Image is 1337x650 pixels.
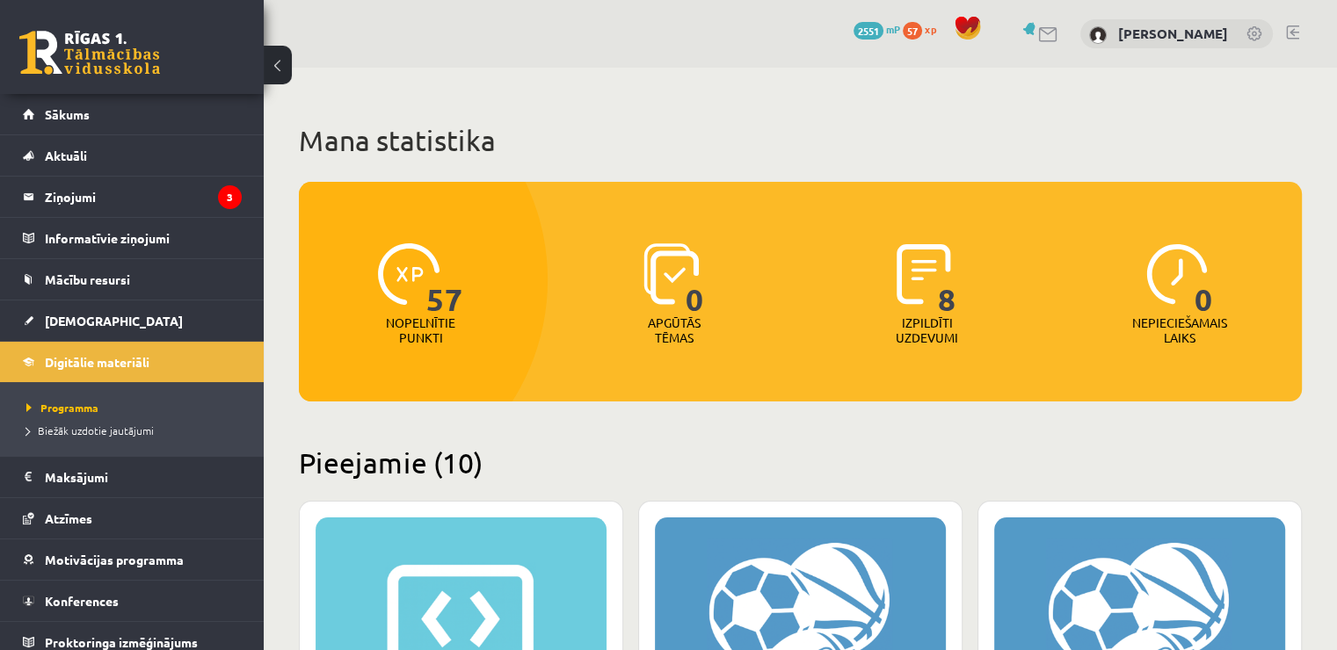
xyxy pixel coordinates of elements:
[686,243,704,315] span: 0
[23,457,242,497] a: Maksājumi
[26,422,246,438] a: Biežāk uzdotie jautājumi
[218,185,242,209] i: 3
[1132,315,1227,345] p: Nepieciešamais laiks
[925,22,936,36] span: xp
[26,423,154,437] span: Biežāk uzdotie jautājumi
[23,300,242,341] a: [DEMOGRAPHIC_DATA]
[45,218,242,258] legend: Informatīvie ziņojumi
[26,401,98,415] span: Programma
[23,498,242,538] a: Atzīmes
[426,243,463,315] span: 57
[23,135,242,176] a: Aktuāli
[643,243,699,305] img: icon-learned-topics-4a711ccc23c960034f471b6e78daf4a3bad4a20eaf4de84257b87e66633f6470.svg
[903,22,945,36] a: 57 xp
[45,148,87,163] span: Aktuāli
[26,400,246,415] a: Programma
[386,315,455,345] p: Nopelnītie punkti
[45,354,149,370] span: Digitālie materiāli
[903,22,922,40] span: 57
[45,106,90,122] span: Sākums
[378,243,440,305] img: icon-xp-0682a9bc20223a9ccc6f5883a126b849a74cddfe5390d2b41b4391c66f2066e7.svg
[45,313,183,329] span: [DEMOGRAPHIC_DATA]
[854,22,900,36] a: 2551 mP
[23,539,242,580] a: Motivācijas programma
[23,581,242,621] a: Konferences
[640,315,708,345] p: Apgūtās tēmas
[854,22,883,40] span: 2551
[45,593,119,609] span: Konferences
[23,259,242,300] a: Mācību resursi
[23,177,242,217] a: Ziņojumi3
[45,634,198,650] span: Proktoringa izmēģinājums
[45,510,92,526] span: Atzīmes
[1146,243,1208,305] img: icon-clock-7be60019b62300814b6bd22b8e044499b485619524d84068768e800edab66f18.svg
[45,177,242,217] legend: Ziņojumi
[1195,243,1213,315] span: 0
[23,218,242,258] a: Informatīvie ziņojumi
[45,457,242,497] legend: Maksājumi
[1118,25,1228,42] a: [PERSON_NAME]
[897,243,951,305] img: icon-completed-tasks-ad58ae20a441b2904462921112bc710f1caf180af7a3daa7317a5a94f2d26646.svg
[23,342,242,382] a: Digitālie materiāli
[938,243,956,315] span: 8
[19,31,160,75] a: Rīgas 1. Tālmācības vidusskola
[299,445,1302,480] h2: Pieejamie (10)
[45,552,184,567] span: Motivācijas programma
[23,94,242,134] a: Sākums
[299,123,1302,158] h1: Mana statistika
[45,271,130,287] span: Mācību resursi
[892,315,961,345] p: Izpildīti uzdevumi
[1089,26,1107,44] img: Jekaterina Larkina
[886,22,900,36] span: mP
